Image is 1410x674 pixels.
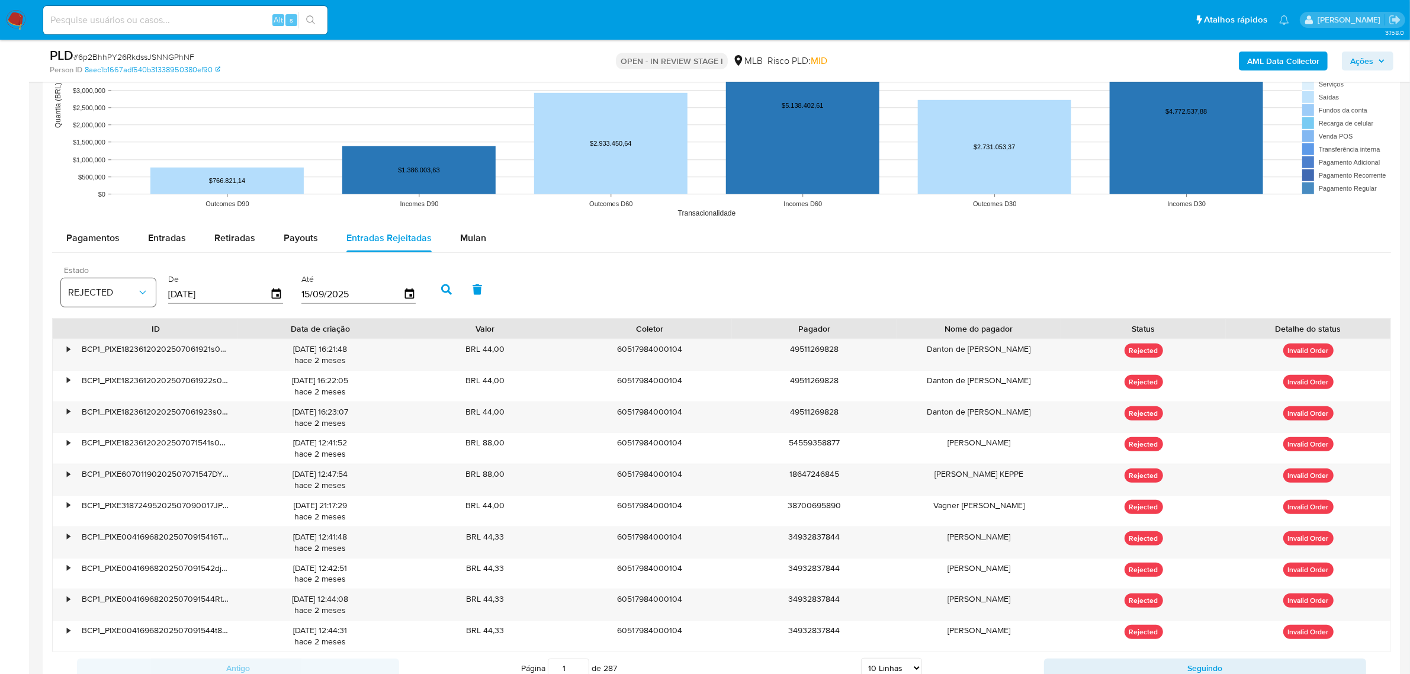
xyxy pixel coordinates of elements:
span: Risco PLD: [767,54,827,68]
span: 3.158.0 [1385,28,1404,37]
a: 8aec1b1667adf540b31338950380ef90 [85,65,220,75]
button: Ações [1342,52,1393,70]
span: # 6p2BhhPY26RkdssJSNNGPhNF [73,51,194,63]
a: Sair [1389,14,1401,26]
p: laisa.felismino@mercadolivre.com [1318,14,1385,25]
button: AML Data Collector [1239,52,1328,70]
span: Alt [274,14,283,25]
span: MID [811,54,827,68]
button: search-icon [298,12,323,28]
b: Person ID [50,65,82,75]
span: Atalhos rápidos [1204,14,1267,26]
span: s [290,14,293,25]
b: AML Data Collector [1247,52,1319,70]
b: PLD [50,46,73,65]
input: Pesquise usuários ou casos... [43,12,327,28]
span: Ações [1350,52,1373,70]
a: Notificações [1279,15,1289,25]
div: MLB [733,54,763,68]
p: OPEN - IN REVIEW STAGE I [616,53,728,69]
